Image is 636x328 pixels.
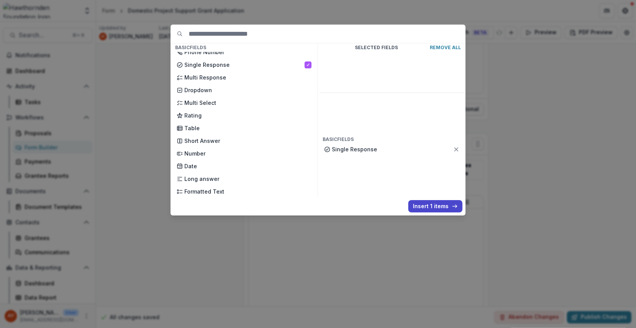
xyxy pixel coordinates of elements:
[408,200,462,212] button: Insert 1 items
[184,111,311,119] p: Rating
[323,45,430,50] p: Selected Fields
[184,162,311,170] p: Date
[320,135,464,144] h4: Basic Fields
[184,61,305,69] p: Single Response
[332,145,453,153] p: Single Response
[184,86,311,94] p: Dropdown
[184,175,311,183] p: Long answer
[184,48,311,56] p: Phone Number
[184,187,311,195] p: Formatted Text
[184,124,311,132] p: Table
[430,45,461,50] p: Remove All
[184,73,311,81] p: Multi Response
[172,43,316,52] h4: Basic Fields
[184,149,311,157] p: Number
[184,99,311,107] p: Multi Select
[184,137,311,145] p: Short Answer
